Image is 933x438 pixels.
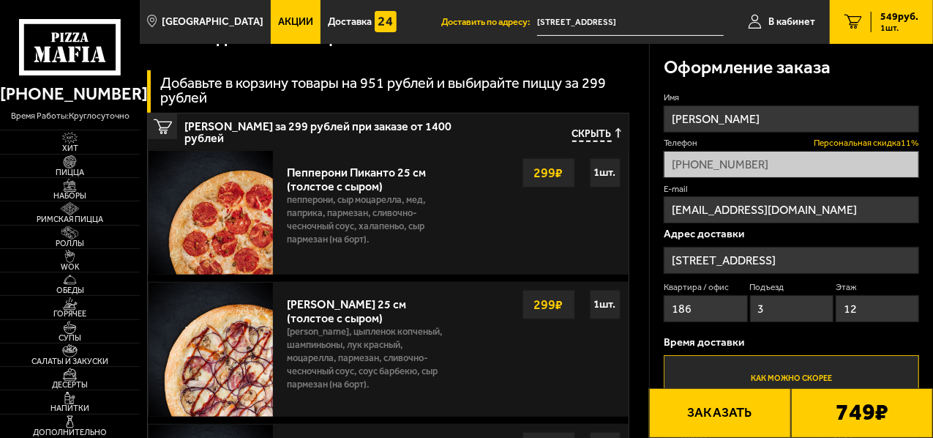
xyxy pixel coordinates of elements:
[590,290,621,319] div: 1 шт.
[328,17,372,27] span: Доставка
[288,193,454,253] p: пепперони, сыр Моцарелла, мед, паприка, пармезан, сливочно-чесночный соус, халапеньо, сыр пармеза...
[441,18,537,27] span: Доставить по адресу:
[768,17,815,27] span: В кабинет
[278,17,313,27] span: Акции
[664,281,747,294] label: Квартира / офис
[148,150,628,275] a: Пепперони Пиканто 25 см (толстое с сыром)пепперони, сыр Моцарелла, мед, паприка, пармезан, сливоч...
[649,388,791,438] button: Заказать
[531,291,567,319] strong: 299 ₽
[572,128,621,142] button: Скрыть
[664,151,919,178] input: +7 (
[836,281,919,294] label: Этаж
[184,114,473,144] span: [PERSON_NAME] за 299 рублей при заказе от 1400 рублей
[836,401,888,426] b: 749 ₽
[814,137,919,149] span: Персональная скидка 11 %
[664,137,919,149] label: Телефон
[531,159,567,187] strong: 299 ₽
[148,282,628,417] a: [PERSON_NAME] 25 см (толстое с сыром)[PERSON_NAME], цыпленок копченый, шампиньоны, лук красный, м...
[664,105,919,133] input: Имя
[664,337,919,348] p: Время доставки
[162,17,264,27] span: [GEOGRAPHIC_DATA]
[160,76,629,105] h3: Добавьте в корзину товары на 951 рублей и выбирайте пиццу за 299 рублей
[664,196,919,223] input: @
[664,59,831,77] h3: Оформление заказа
[750,281,833,294] label: Подъезд
[537,9,724,36] input: Ваш адрес доставки
[288,325,454,398] p: [PERSON_NAME], цыпленок копченый, шампиньоны, лук красный, моцарелла, пармезан, сливочно-чесночны...
[664,183,919,196] label: E-mail
[880,23,918,32] span: 1 шт.
[664,92,919,104] label: Имя
[572,128,612,142] span: Скрыть
[664,229,919,240] p: Адрес доставки
[288,158,454,193] div: Пепперони Пиканто 25 см (толстое с сыром)
[880,12,918,22] span: 549 руб.
[147,29,353,48] h3: Рекомендованные акции
[590,158,621,188] div: 1 шт.
[288,290,454,325] div: [PERSON_NAME] 25 см (толстое с сыром)
[664,355,919,402] label: Как можно скорее
[375,11,397,33] img: 15daf4d41897b9f0e9f617042186c801.svg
